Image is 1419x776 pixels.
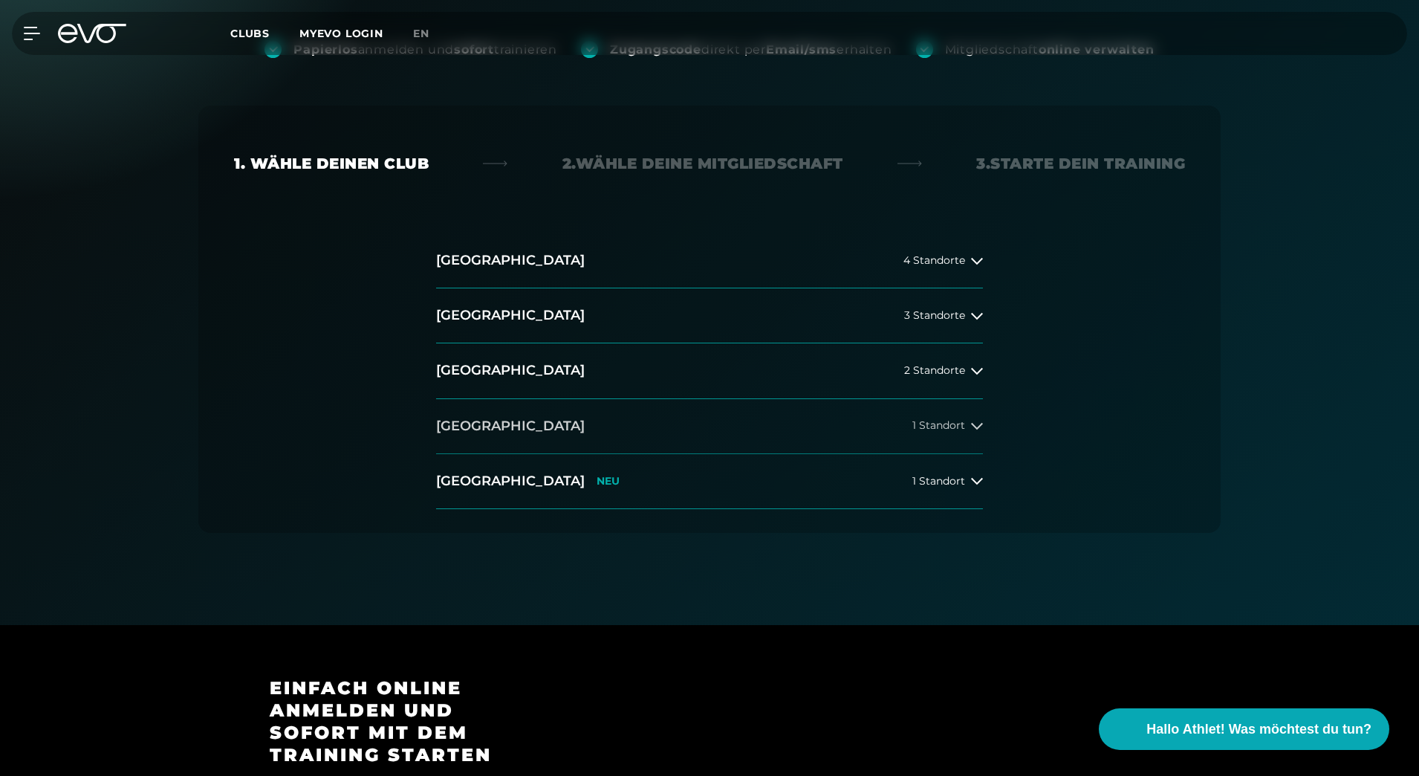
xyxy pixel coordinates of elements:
span: en [413,27,429,40]
p: NEU [597,475,620,488]
div: 3. Starte dein Training [976,153,1185,174]
h2: [GEOGRAPHIC_DATA] [436,417,585,436]
span: 1 Standort [912,476,965,487]
button: [GEOGRAPHIC_DATA]NEU1 Standort [436,454,983,509]
h2: [GEOGRAPHIC_DATA] [436,306,585,325]
a: en [413,25,447,42]
button: Hallo Athlet! Was möchtest du tun? [1099,708,1389,750]
button: [GEOGRAPHIC_DATA]3 Standorte [436,288,983,343]
a: MYEVO LOGIN [299,27,383,40]
a: Clubs [230,26,299,40]
span: 4 Standorte [903,255,965,266]
span: 1 Standort [912,420,965,431]
span: Clubs [230,27,270,40]
span: Hallo Athlet! Was möchtest du tun? [1146,720,1371,740]
button: [GEOGRAPHIC_DATA]1 Standort [436,399,983,454]
span: 3 Standorte [904,310,965,321]
button: [GEOGRAPHIC_DATA]2 Standorte [436,343,983,398]
h2: [GEOGRAPHIC_DATA] [436,472,585,491]
h2: [GEOGRAPHIC_DATA] [436,361,585,380]
h3: Einfach online anmelden und sofort mit dem Training starten [270,677,535,766]
span: 2 Standorte [904,365,965,376]
div: 1. Wähle deinen Club [234,153,429,174]
h2: [GEOGRAPHIC_DATA] [436,251,585,270]
div: 2. Wähle deine Mitgliedschaft [562,153,843,174]
button: [GEOGRAPHIC_DATA]4 Standorte [436,233,983,288]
